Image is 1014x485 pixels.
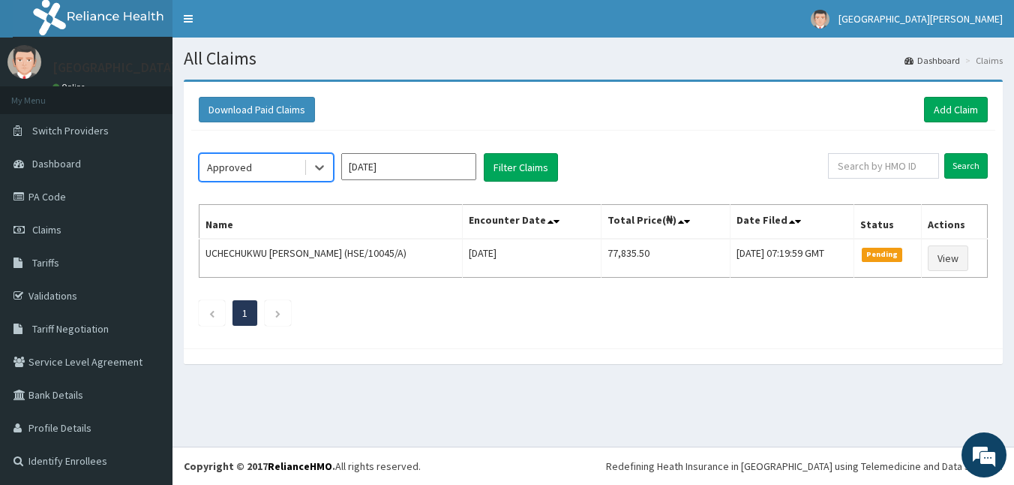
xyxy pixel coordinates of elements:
[463,239,601,278] td: [DATE]
[730,205,853,239] th: Date Filed
[961,54,1003,67] li: Claims
[730,239,853,278] td: [DATE] 07:19:59 GMT
[199,205,463,239] th: Name
[274,306,281,320] a: Next page
[341,153,476,180] input: Select Month and Year
[32,124,109,137] span: Switch Providers
[199,97,315,122] button: Download Paid Claims
[208,306,215,320] a: Previous page
[207,160,252,175] div: Approved
[52,82,88,92] a: Online
[463,205,601,239] th: Encounter Date
[601,239,730,278] td: 77,835.50
[904,54,960,67] a: Dashboard
[32,223,61,236] span: Claims
[32,256,59,270] span: Tariffs
[928,246,968,271] a: View
[838,12,1003,26] span: [GEOGRAPHIC_DATA][PERSON_NAME]
[853,205,922,239] th: Status
[922,205,988,239] th: Actions
[601,205,730,239] th: Total Price(₦)
[606,459,1003,474] div: Redefining Heath Insurance in [GEOGRAPHIC_DATA] using Telemedicine and Data Science!
[172,447,1014,485] footer: All rights reserved.
[32,157,81,170] span: Dashboard
[268,459,332,473] a: RelianceHMO
[924,97,988,122] a: Add Claim
[52,61,274,74] p: [GEOGRAPHIC_DATA][PERSON_NAME]
[944,153,988,179] input: Search
[199,239,463,278] td: UCHECHUKWU [PERSON_NAME] (HSE/10045/A)
[184,459,335,473] strong: Copyright © 2017 .
[242,306,247,320] a: Page 1 is your current page
[811,10,829,29] img: User Image
[862,248,903,261] span: Pending
[184,49,1003,68] h1: All Claims
[828,153,939,179] input: Search by HMO ID
[7,45,41,79] img: User Image
[32,322,109,336] span: Tariff Negotiation
[484,153,558,182] button: Filter Claims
